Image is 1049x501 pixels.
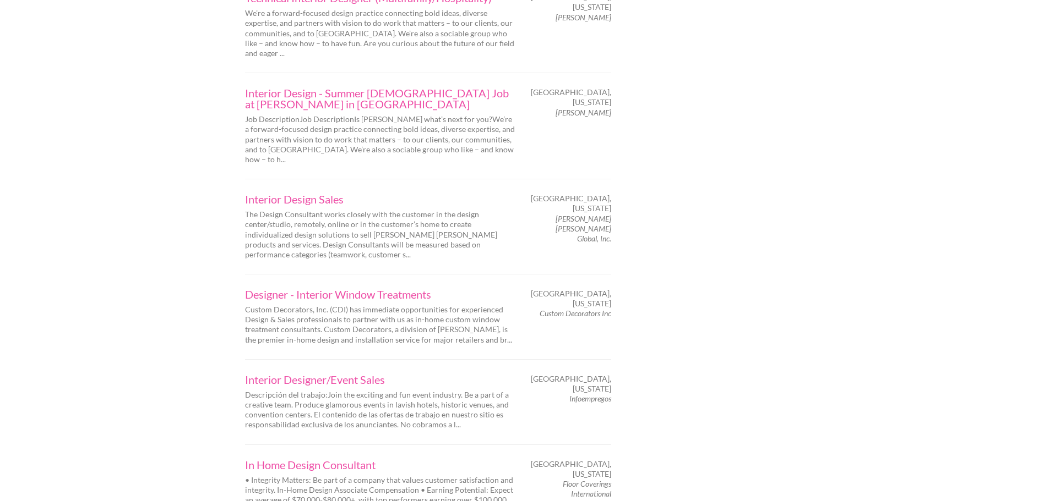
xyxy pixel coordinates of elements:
p: We’re a forward-focused design practice connecting bold ideas, diverse expertise, and partners wi... [245,8,515,58]
p: Custom Decorators, Inc. (CDI) has immediate opportunities for experienced Design & Sales professi... [245,305,515,345]
em: [PERSON_NAME] [PERSON_NAME] Global, Inc. [556,214,611,243]
a: Interior Design Sales [245,194,515,205]
p: Job DescriptionJob DescriptionIs [PERSON_NAME] what’s next for you?We’re a forward-focused design... [245,114,515,164]
span: [GEOGRAPHIC_DATA], [US_STATE] [531,374,611,394]
em: [PERSON_NAME] [556,108,611,117]
p: The Design Consultant works closely with the customer in the design center/studio, remotely, onli... [245,210,515,260]
em: [PERSON_NAME] [556,13,611,22]
p: Descripción del trabajo:Join the exciting and fun event industry. Be a part of a creative team. P... [245,390,515,430]
span: [GEOGRAPHIC_DATA], [US_STATE] [531,289,611,309]
a: In Home Design Consultant [245,459,515,470]
em: Infoempregos [569,394,611,403]
span: [GEOGRAPHIC_DATA], [US_STATE] [531,194,611,213]
em: Custom Decorators Inc [540,309,611,318]
a: Interior Design - Summer [DEMOGRAPHIC_DATA] Job at [PERSON_NAME] in [GEOGRAPHIC_DATA] [245,87,515,109]
a: Interior Designer/Event Sales [245,374,515,385]
em: Floor Coverings International [563,479,611,498]
span: [GEOGRAPHIC_DATA], [US_STATE] [531,87,611,107]
span: [GEOGRAPHIC_DATA], [US_STATE] [531,459,611,479]
a: Designer - Interior Window Treatments [245,289,515,300]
